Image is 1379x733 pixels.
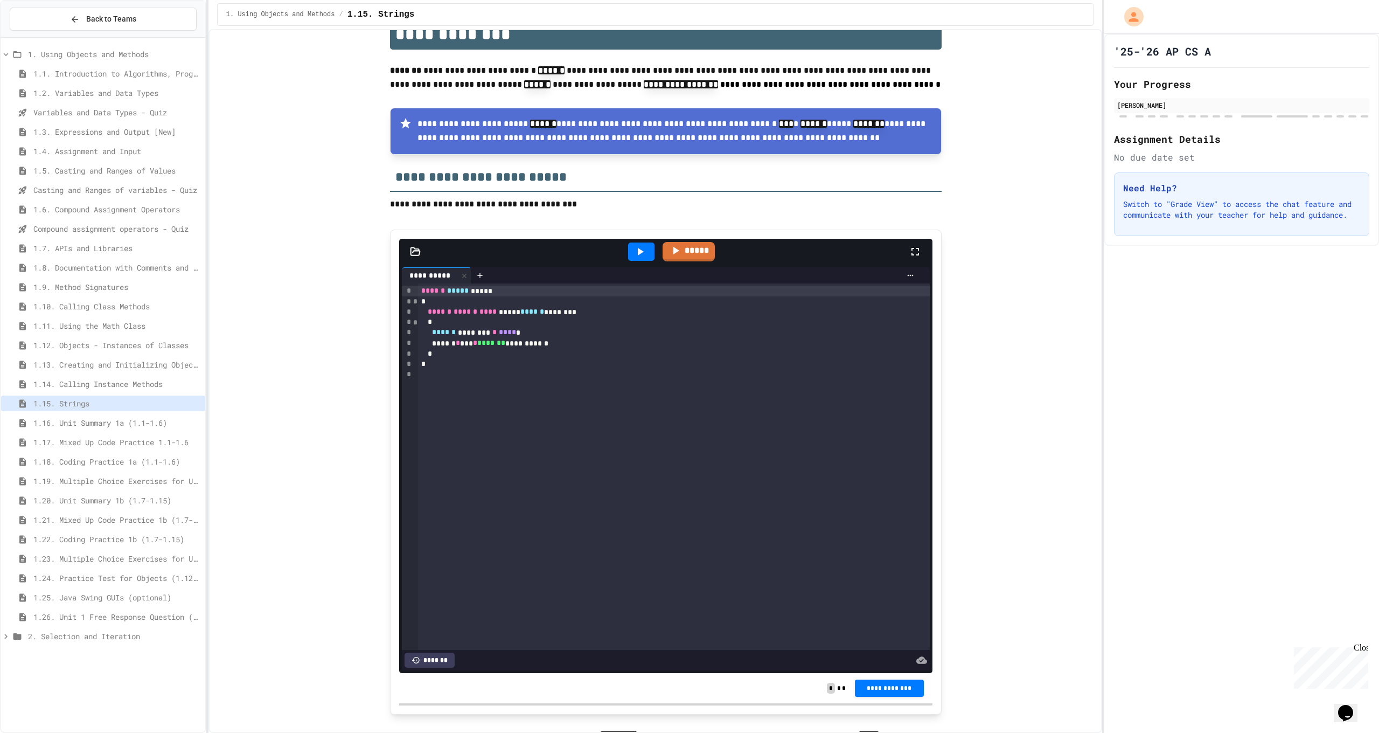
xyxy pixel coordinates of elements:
span: 1.16. Unit Summary 1a (1.1-1.6) [33,417,201,428]
span: / [339,10,343,19]
span: 1.6. Compound Assignment Operators [33,204,201,215]
h2: Assignment Details [1114,132,1369,147]
button: Back to Teams [10,8,197,31]
span: Back to Teams [86,13,136,25]
span: 1.12. Objects - Instances of Classes [33,340,201,351]
span: 1.17. Mixed Up Code Practice 1.1-1.6 [33,437,201,448]
h1: '25-'26 AP CS A [1114,44,1211,59]
span: 1.25. Java Swing GUIs (optional) [33,592,201,603]
span: 1.1. Introduction to Algorithms, Programming, and Compilers [33,68,201,79]
iframe: chat widget [1334,690,1368,722]
span: Variables and Data Types - Quiz [33,107,201,118]
span: 1.7. APIs and Libraries [33,243,201,254]
div: [PERSON_NAME] [1117,100,1366,110]
span: 1.10. Calling Class Methods [33,301,201,312]
span: 1.19. Multiple Choice Exercises for Unit 1a (1.1-1.6) [33,475,201,487]
span: 2. Selection and Iteration [28,631,201,642]
div: My Account [1113,4,1146,29]
span: 1.15. Strings [33,398,201,409]
span: 1.3. Expressions and Output [New] [33,126,201,137]
span: 1.14. Calling Instance Methods [33,378,201,390]
span: 1.5. Casting and Ranges of Values [33,165,201,176]
span: 1.20. Unit Summary 1b (1.7-1.15) [33,495,201,506]
span: 1.13. Creating and Initializing Objects: Constructors [33,359,201,370]
span: 1.23. Multiple Choice Exercises for Unit 1b (1.9-1.15) [33,553,201,564]
span: 1.11. Using the Math Class [33,320,201,331]
span: 1. Using Objects and Methods [28,49,201,60]
span: 1.8. Documentation with Comments and Preconditions [33,262,201,273]
span: 1.24. Practice Test for Objects (1.12-1.14) [33,572,201,584]
iframe: chat widget [1290,643,1368,689]
h2: Your Progress [1114,77,1369,92]
h3: Need Help? [1123,182,1360,195]
span: 1.26. Unit 1 Free Response Question (FRQ) Practice [33,611,201,623]
span: 1.18. Coding Practice 1a (1.1-1.6) [33,456,201,467]
span: Casting and Ranges of variables - Quiz [33,184,201,196]
span: 1.21. Mixed Up Code Practice 1b (1.7-1.15) [33,514,201,525]
div: Chat with us now!Close [4,4,74,68]
span: 1.22. Coding Practice 1b (1.7-1.15) [33,534,201,545]
p: Switch to "Grade View" to access the chat feature and communicate with your teacher for help and ... [1123,199,1360,220]
span: 1.4. Assignment and Input [33,146,201,157]
span: Compound assignment operators - Quiz [33,223,201,234]
div: No due date set [1114,151,1369,164]
span: 1.2. Variables and Data Types [33,87,201,99]
span: 1.9. Method Signatures [33,281,201,293]
span: 1. Using Objects and Methods [226,10,335,19]
span: 1.15. Strings [347,8,415,21]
